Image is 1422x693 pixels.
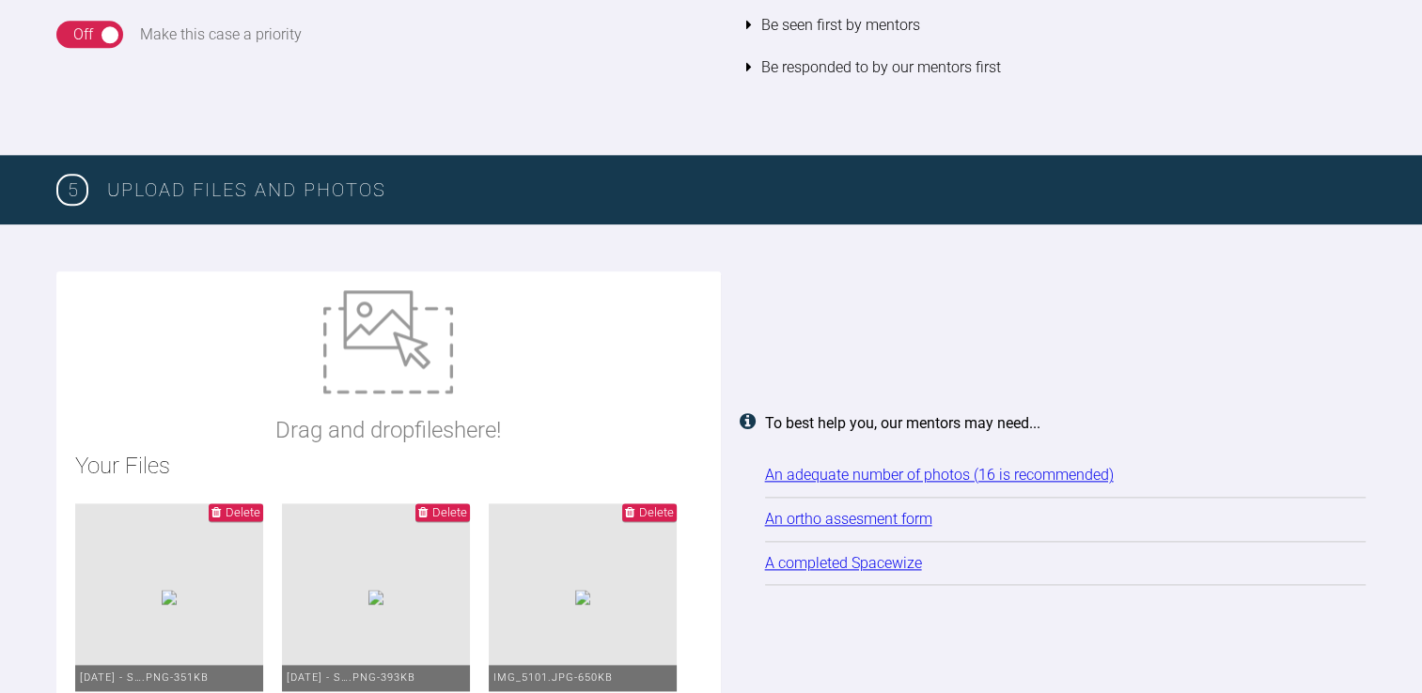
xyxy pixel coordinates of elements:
[226,505,260,519] span: Delete
[368,590,383,605] img: ab90cc39-519c-4b35-8ef2-d77fc3fa6c5f
[80,671,209,684] span: [DATE] - S….png - 351KB
[765,510,932,528] a: An ortho assesment form
[56,174,88,206] span: 5
[75,448,702,484] h2: Your Files
[639,505,674,519] span: Delete
[765,554,922,572] a: A completed Spacewize
[493,671,613,684] span: IMG_5101.JPG - 650KB
[432,505,467,519] span: Delete
[107,175,1366,205] h3: Upload Files and Photos
[575,590,590,605] img: a95db712-82a7-4302-af4f-a0effed53e6d
[746,46,1367,89] li: Be responded to by our mentors first
[287,671,415,684] span: [DATE] - S….png - 393KB
[765,466,1114,484] a: An adequate number of photos (16 is recommended)
[140,23,302,47] div: Make this case a priority
[746,4,1367,47] li: Be seen first by mentors
[275,412,501,448] p: Drag and drop files here!
[73,23,93,47] div: Off
[765,414,1040,432] strong: To best help you, our mentors may need...
[162,590,177,605] img: 339f847f-2474-4673-b95c-e38a0a173df2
